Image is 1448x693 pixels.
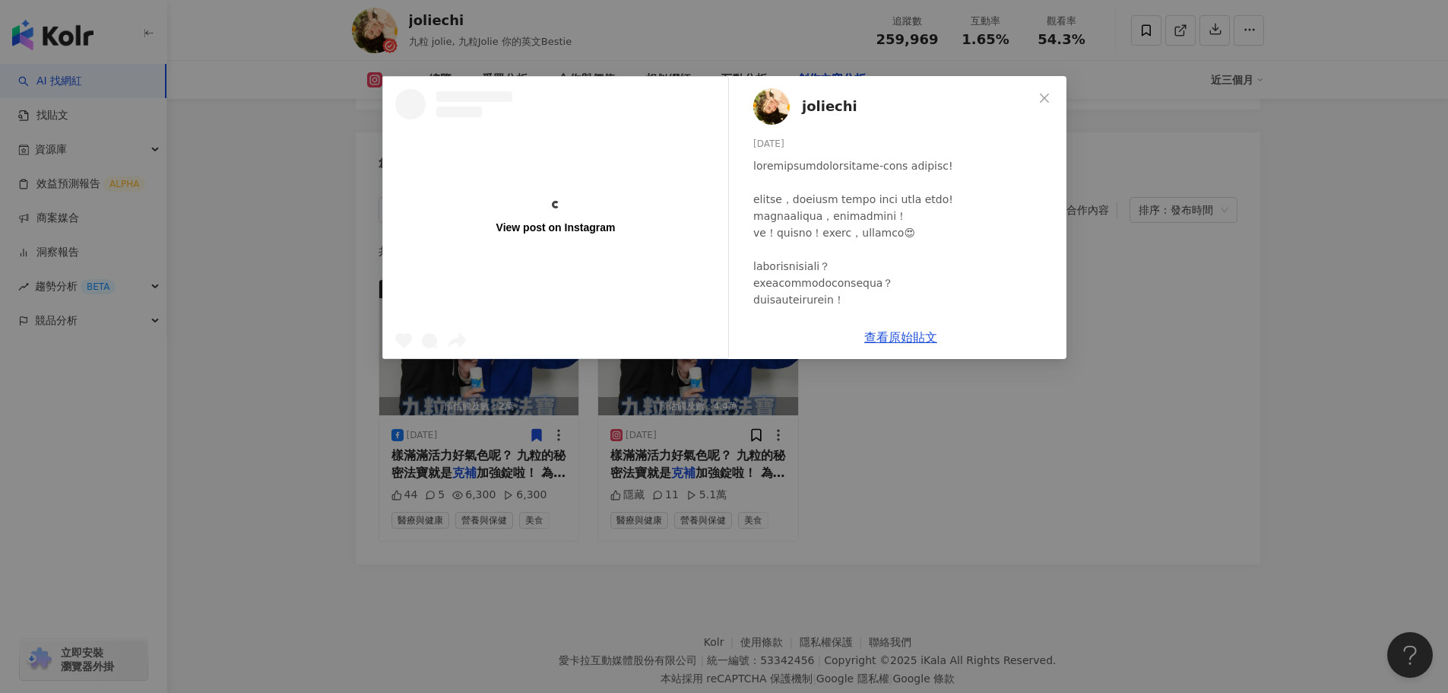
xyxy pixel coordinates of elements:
img: KOL Avatar [753,88,790,125]
a: 查看原始貼文 [864,330,937,345]
div: [DATE] [753,137,1054,151]
div: View post on Instagram [496,221,615,234]
a: View post on Instagram [383,77,728,358]
a: KOL Avatarjoliechi [753,88,1033,125]
button: Close [1029,83,1060,113]
span: joliechi [802,96,857,117]
span: close [1038,92,1050,104]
